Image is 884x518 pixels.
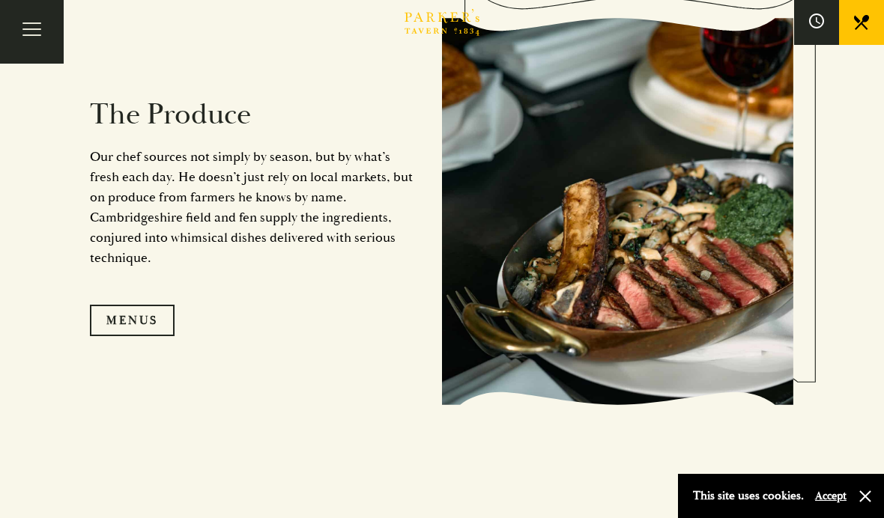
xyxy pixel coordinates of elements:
[90,305,175,336] a: Menus
[90,147,420,268] p: Our chef sources not simply by season, but by what’s fresh each day. He doesn’t just rely on loca...
[90,97,420,133] h2: The Produce
[693,485,804,507] p: This site uses cookies.
[858,489,873,504] button: Close and accept
[815,489,847,503] button: Accept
